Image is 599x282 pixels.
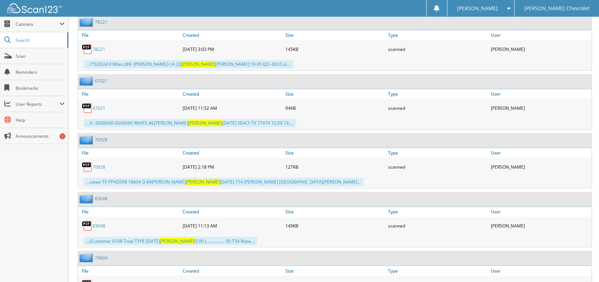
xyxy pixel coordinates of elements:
[82,102,93,113] img: PDF.png
[386,148,489,158] a: Type
[95,137,107,143] a: 70928
[78,89,181,99] a: File
[16,69,65,75] span: Reminders
[386,266,489,275] a: Type
[82,161,93,172] img: PDF.png
[284,42,386,56] div: 145KB
[16,117,65,123] span: Help
[386,160,489,174] div: scanned
[181,207,284,217] a: Created
[489,101,591,115] div: [PERSON_NAME]
[284,160,386,174] div: 127KB
[284,101,386,115] div: 94KB
[16,21,60,27] span: Cabinets
[82,44,93,55] img: PDF.png
[16,85,65,91] span: Bookmarks
[386,89,489,99] a: Type
[457,6,498,11] span: [PERSON_NAME]
[386,101,489,115] div: scanned
[95,78,107,84] a: 67021
[78,30,181,40] a: File
[181,266,284,275] a: Created
[160,238,194,244] span: [PERSON_NAME]
[83,60,293,68] div: .../15/2024 0 Miles (89- [PERSON_NAME]-) A (2) [PERSON_NAME] 19.95 QO -00 (Cus...
[284,148,386,158] a: Size
[7,3,62,13] img: scan123-logo-white.svg
[83,178,363,186] div: ...ioeae TX PFHO598 16604 O #$[PERSON_NAME] [DATE] 714 [PERSON_NAME] [GEOGRAPHIC_DATA][PERSON_NAM...
[83,119,296,127] div: ...V ; 00/00/00 00/00/00 WHITE #£[PERSON_NAME] [DATE] SEALY TX 77474 12:59 13:...
[80,17,95,27] img: folder2.png
[284,266,386,275] a: Size
[80,135,95,144] img: folder2.png
[524,6,590,11] span: [PERSON_NAME] Chevrolet
[386,30,489,40] a: Type
[60,133,65,139] div: 1
[489,207,591,217] a: User
[386,218,489,233] div: scanned
[16,53,65,59] span: Scan
[95,254,107,261] a: 74604
[181,148,284,158] a: Created
[93,46,105,52] a: 78221
[80,253,95,262] img: folder2.png
[78,266,181,275] a: File
[16,37,64,43] span: Search
[181,30,284,40] a: Created
[181,89,284,99] a: Created
[80,194,95,203] img: folder2.png
[181,218,284,233] div: [DATE] 11:13 AM
[489,30,591,40] a: User
[95,196,107,202] a: 83048
[93,105,105,111] a: 67021
[16,133,65,139] span: Announcements
[93,223,105,229] a: 83048
[284,218,386,233] div: 149KB
[95,19,107,25] a: 78221
[82,220,93,231] img: PDF.png
[181,101,284,115] div: [DATE] 11:52 AM
[78,207,181,217] a: File
[83,237,257,245] div: ...(Customer 0108 Total TYPE [DATE] Q 00 )................. 00 T54 Repa...
[386,207,489,217] a: Type
[188,120,222,126] span: [PERSON_NAME]
[489,160,591,174] div: [PERSON_NAME]
[284,30,386,40] a: Size
[186,179,220,185] span: [PERSON_NAME]
[489,218,591,233] div: [PERSON_NAME]
[284,207,386,217] a: Size
[563,247,599,282] iframe: Chat Widget
[16,101,60,107] span: User Reports
[489,148,591,158] a: User
[489,266,591,275] a: User
[181,42,284,56] div: [DATE] 3:03 PM
[489,89,591,99] a: User
[386,42,489,56] div: scanned
[93,164,105,170] a: 70928
[489,42,591,56] div: [PERSON_NAME]
[181,160,284,174] div: [DATE] 2:18 PM
[284,89,386,99] a: Size
[80,76,95,85] img: folder2.png
[181,61,215,67] span: [PERSON_NAME]
[78,148,181,158] a: File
